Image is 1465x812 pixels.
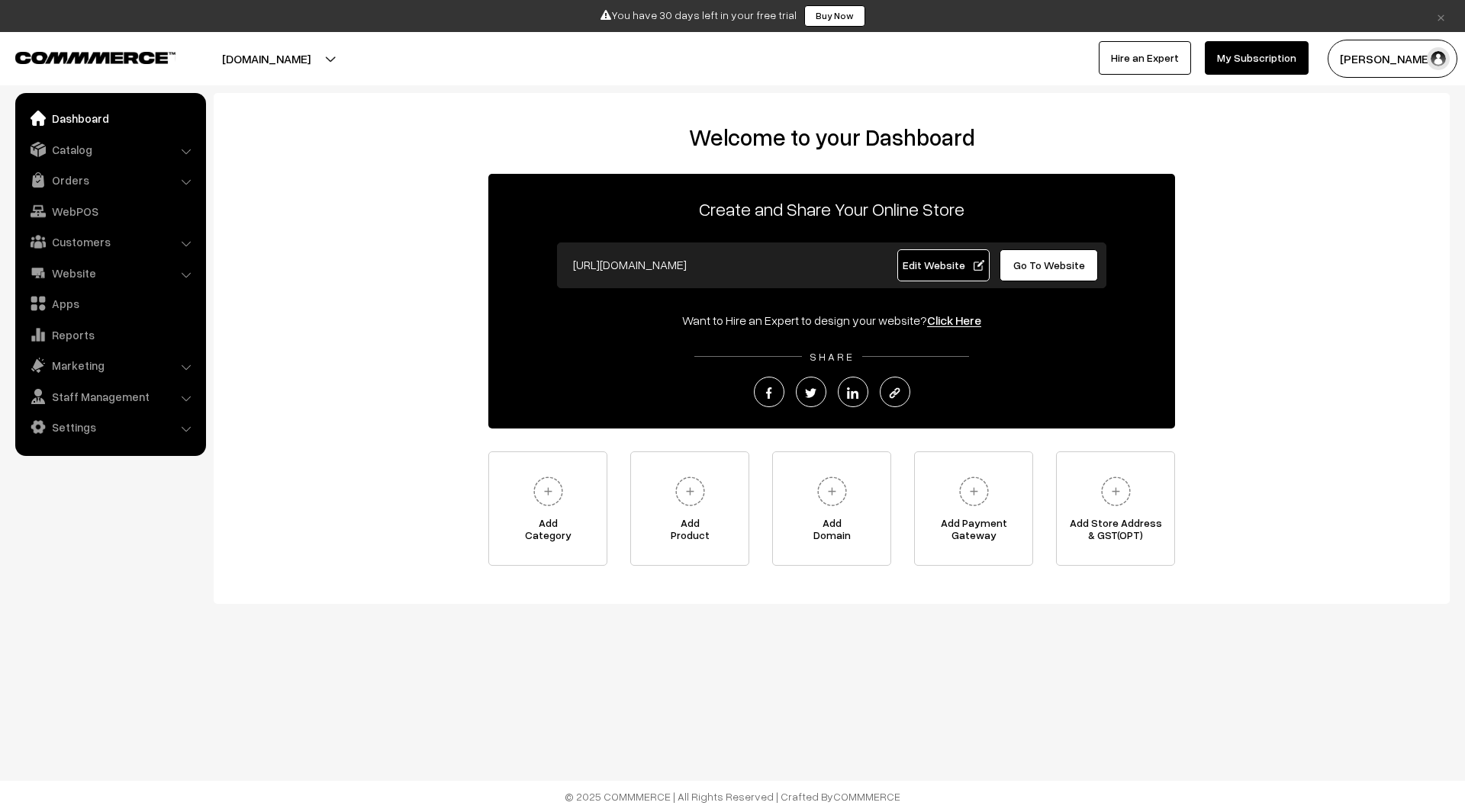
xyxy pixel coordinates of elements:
[19,290,201,317] a: Apps
[811,470,853,512] img: plus.svg
[1056,451,1175,566] a: Add Store Address& GST(OPT)
[927,313,981,328] a: Click Here
[527,470,569,512] img: plus.svg
[833,790,900,803] a: COMMMERCE
[1095,470,1137,512] img: plus.svg
[19,259,201,287] a: Website
[1013,258,1085,271] span: Go To Website
[802,350,862,363] span: SHARE
[488,195,1175,223] p: Create and Share Your Online Store
[1099,41,1191,75] a: Hire an Expert
[669,470,711,512] img: plus.svg
[19,104,201,132] a: Dashboard
[630,451,749,566] a: AddProduct
[915,517,1032,547] span: Add Payment Gateway
[19,413,201,441] a: Settings
[19,228,201,255] a: Customers
[903,258,984,271] span: Edit Website
[488,311,1175,329] div: Want to Hire an Expert to design your website?
[19,166,201,194] a: Orders
[1057,517,1174,547] span: Add Store Address & GST(OPT)
[19,351,201,379] a: Marketing
[19,383,201,410] a: Staff Management
[631,517,749,547] span: Add Product
[5,5,1460,27] div: You have 30 days left in your free trial
[1205,41,1309,75] a: My Subscription
[489,517,607,547] span: Add Category
[15,52,175,63] img: COMMMERCE
[772,451,891,566] a: AddDomain
[15,47,149,66] a: COMMMERCE
[1427,47,1450,70] img: user
[773,517,890,547] span: Add Domain
[914,451,1033,566] a: Add PaymentGateway
[19,136,201,163] a: Catalog
[19,197,201,225] a: WebPOS
[953,470,995,512] img: plus.svg
[804,5,865,27] a: Buy Now
[1328,40,1457,78] button: [PERSON_NAME]
[169,40,364,78] button: [DOMAIN_NAME]
[488,451,607,566] a: AddCategory
[897,249,990,281] a: Edit Website
[229,124,1434,151] h2: Welcome to your Dashboard
[19,321,201,348] a: Reports
[1000,249,1098,281] a: Go To Website
[1431,7,1451,25] a: ×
